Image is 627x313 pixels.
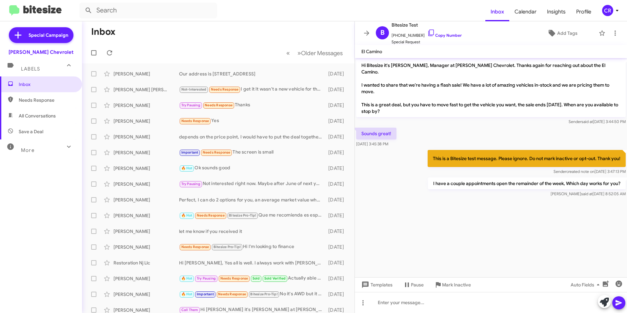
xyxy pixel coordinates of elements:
div: [PERSON_NAME] [113,181,179,187]
span: Save a Deal [19,128,43,135]
nav: Page navigation example [283,46,347,60]
a: Special Campaign [9,27,73,43]
span: Try Pausing [181,103,200,107]
div: Yes [179,117,325,125]
div: [DATE] [325,102,349,109]
span: Bitesize Pro-Tip! [213,245,241,249]
span: Needs Response [220,276,248,281]
button: Next [293,46,347,60]
div: [PERSON_NAME] [113,212,179,219]
div: [DATE] [325,212,349,219]
div: Perfect, I can do 2 options for you, an average market value where I don't have to see the vehicl... [179,197,325,203]
span: Important [197,292,214,296]
span: Pause [411,279,424,291]
button: Mark Inactive [429,279,476,291]
div: No it's AWD but it is white and I don't like that color [179,290,325,298]
div: [DATE] [325,118,349,124]
div: [PERSON_NAME] [113,291,179,298]
button: Previous [282,46,294,60]
a: Insights [542,2,571,21]
span: Bitesize Pro-Tip! [229,213,256,218]
p: This is a Bitesize test message. Please ignore. Do not mark inactive or opt-out. Thank you! [428,150,626,167]
a: Copy Number [427,33,462,38]
span: Needs Response [211,87,239,92]
span: Sender [DATE] 3:47:13 PM [554,169,626,174]
span: [DATE] 3:45:38 PM [356,141,388,146]
span: More [21,147,34,153]
div: Not interested right now. Maybe after June of next year [179,180,325,188]
span: Add Tags [557,27,577,39]
button: Auto Fields [565,279,607,291]
div: [DATE] [325,165,349,172]
div: [DATE] [325,228,349,235]
span: « [286,49,290,57]
span: said at [581,191,593,196]
div: Hi [PERSON_NAME], Yes all is well. I always work with [PERSON_NAME] who does an incredible job ev... [179,260,325,266]
div: CR [602,5,613,16]
p: Hi Bitesize it's [PERSON_NAME], Manager at [PERSON_NAME] Chevrolet. Thanks again for reaching out... [356,59,626,117]
div: [PERSON_NAME] [113,228,179,235]
span: Bitesize Pro-Tip! [250,292,277,296]
div: Thanks [179,101,325,109]
button: CR [597,5,620,16]
span: Needs Response [181,119,209,123]
span: 🔥 Hot [181,166,192,170]
div: [DATE] [325,181,349,187]
span: El Camino [361,49,382,54]
div: Que me recomienda es esperar, quería una ustedes tienen motor 8 negra Silverado [179,212,325,219]
span: said at [581,119,593,124]
span: Mark Inactive [442,279,471,291]
span: [PHONE_NUMBER] [392,29,462,39]
a: Inbox [485,2,509,21]
div: [DATE] [325,197,349,203]
button: Templates [355,279,398,291]
span: Try Pausing [197,276,216,281]
div: Hi I'm looking to finance [179,243,325,251]
div: I get it It wasn't a new vehicle for the money that I pay for it. It should be decent vehicle. [179,86,325,93]
span: 🔥 Hot [181,213,192,218]
button: Add Tags [529,27,596,39]
div: depends on the price point, I would have to put the deal together for you, how much are you looki... [179,134,325,140]
span: Important [181,150,198,155]
span: Bitesize Test [392,21,462,29]
h1: Inbox [91,27,115,37]
div: [PERSON_NAME] [113,134,179,140]
div: [PERSON_NAME] [113,102,179,109]
div: [PERSON_NAME] Chevrolet [9,49,73,55]
span: 🔥 Hot [181,276,192,281]
span: Sold Verified [264,276,286,281]
span: Needs Response [218,292,246,296]
div: [PERSON_NAME] [113,165,179,172]
span: Needs Response [203,150,231,155]
span: Special Request [392,39,462,45]
div: [PERSON_NAME] [113,275,179,282]
span: Auto Fields [571,279,602,291]
div: [DATE] [325,71,349,77]
span: » [297,49,301,57]
div: [PERSON_NAME] [PERSON_NAME] [113,86,179,93]
a: Calendar [509,2,542,21]
div: [PERSON_NAME] [113,149,179,156]
span: Needs Response [197,213,225,218]
span: B [380,28,385,38]
span: Not-Interested [181,87,207,92]
div: [DATE] [325,149,349,156]
div: let me know if you received it [179,228,325,235]
div: [DATE] [325,260,349,266]
div: [PERSON_NAME] [113,197,179,203]
span: 🔥 Hot [181,292,192,296]
div: [DATE] [325,275,349,282]
div: Ok sounds good [179,164,325,172]
p: I have a couple appointments open the remainder of the week, Which day works for you? [428,177,626,189]
span: Call Them [181,308,198,312]
span: All Conversations [19,113,56,119]
span: Special Campaign [29,32,68,38]
span: Sender [DATE] 3:44:50 PM [569,119,626,124]
div: [PERSON_NAME] [113,71,179,77]
span: created note on [566,169,595,174]
div: [DATE] [325,86,349,93]
span: Templates [360,279,393,291]
div: [PERSON_NAME] [113,244,179,250]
